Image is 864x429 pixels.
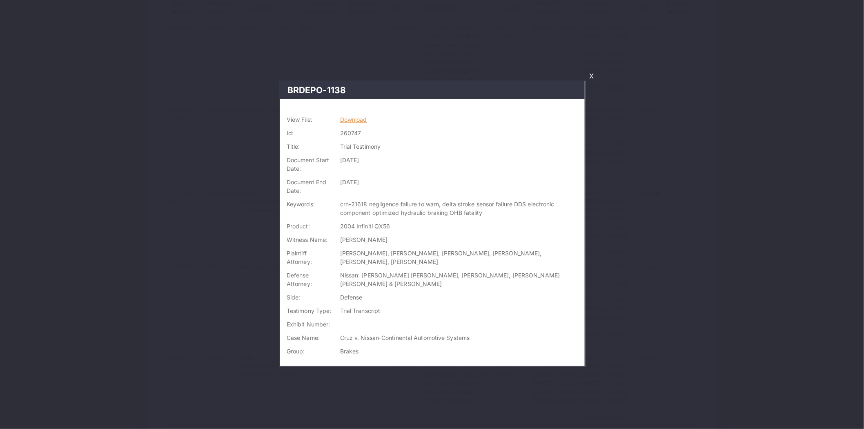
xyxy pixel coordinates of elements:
[337,197,585,219] td: crn-21618 negligence failure to warn, delta stroke sensor failure DDS electronic component optimi...
[586,69,597,83] a: X
[337,219,585,233] td: 2004 Infiniti QX56
[280,268,337,290] td: Defense Attorney:
[337,153,585,175] td: [DATE]
[337,290,585,304] td: Defense
[287,84,578,97] p: BRDEPO-1138
[280,331,337,344] td: Case Name:
[337,331,585,344] td: Cruz v. Nissan-Continental Automotive Systems
[340,116,367,123] a: Download
[337,140,585,153] td: Trial Testimony
[280,246,337,268] td: Plaintiff Attorney:
[280,304,337,317] td: Testimony Type:
[337,304,585,317] td: Trial Transcript
[280,113,337,126] td: View File:
[280,197,337,219] td: Keywords:
[280,344,337,358] td: Group:
[337,175,585,197] td: [DATE]
[337,246,585,268] td: [PERSON_NAME], [PERSON_NAME], [PERSON_NAME], [PERSON_NAME], [PERSON_NAME], [PERSON_NAME]
[337,233,585,246] td: [PERSON_NAME]
[280,219,337,233] td: Product:
[280,126,337,140] td: Id:
[337,344,585,358] td: Brakes
[280,153,337,175] td: Document Start Date:
[337,268,585,290] td: Nissan: [PERSON_NAME] [PERSON_NAME], [PERSON_NAME], [PERSON_NAME] [PERSON_NAME] & [PERSON_NAME]
[337,126,585,140] td: 260747
[280,140,337,153] td: Title:
[280,175,337,197] td: Document End Date:
[280,317,337,331] td: Exhibit Number:
[280,233,337,246] td: Witness Name:
[280,290,337,304] td: Side:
